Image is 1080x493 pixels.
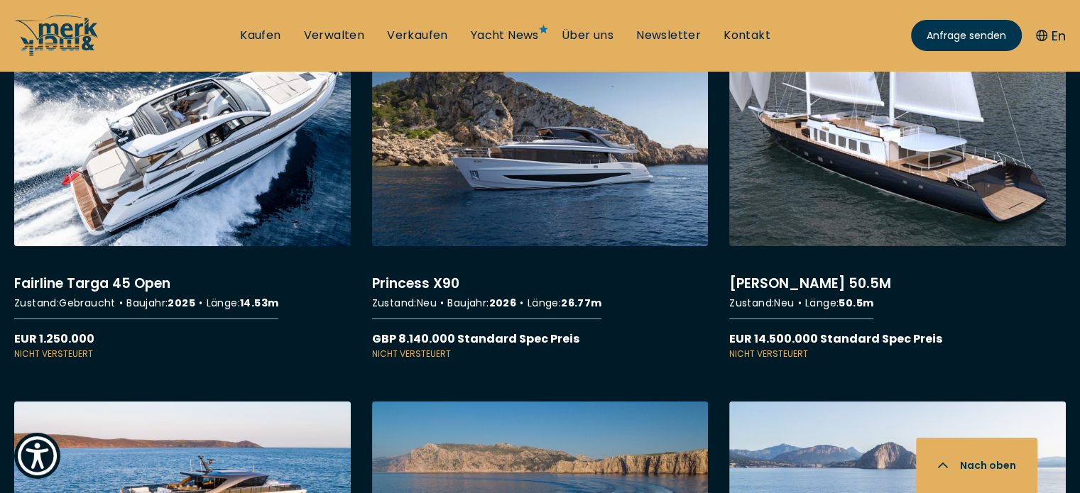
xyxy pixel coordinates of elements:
a: More details aboutFairline Targa 45 Open [14,47,351,360]
a: Anfrage senden [911,20,1022,51]
a: Newsletter [636,28,701,43]
a: Verkaufen [387,28,448,43]
button: Nach oben [916,438,1037,493]
a: More details about[PERSON_NAME] 50.5M [729,47,1066,360]
a: More details aboutPrincess X90 [372,47,709,360]
a: Kaufen [240,28,280,43]
button: Show Accessibility Preferences [14,433,60,479]
button: En [1036,26,1066,45]
a: Verwalten [304,28,365,43]
span: Anfrage senden [927,28,1006,43]
a: Über uns [562,28,613,43]
a: Kontakt [724,28,770,43]
a: Yacht News [471,28,539,43]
